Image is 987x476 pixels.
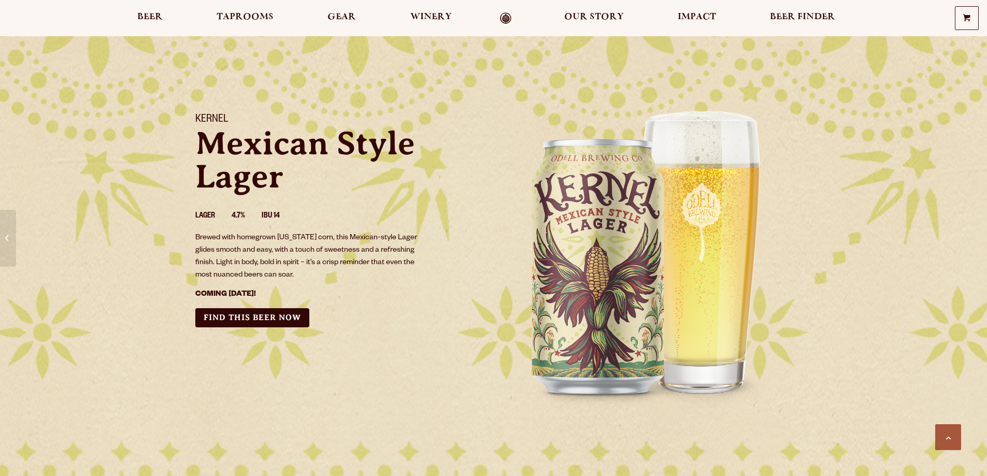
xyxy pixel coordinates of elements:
a: Winery [404,12,459,24]
p: Brewed with homegrown [US_STATE] corn, this Mexican-style Lager glides smooth and easy, with a to... [195,232,424,282]
span: Winery [410,13,452,21]
span: Gear [327,13,356,21]
span: Beer [137,13,163,21]
a: Impact [671,12,723,24]
a: Gear [321,12,363,24]
a: Our Story [557,12,631,24]
span: Beer Finder [770,13,835,21]
h1: Kernel [195,113,481,127]
span: Our Story [564,13,624,21]
span: Impact [678,13,716,21]
a: Odell Home [487,12,525,24]
li: 4.7% [232,210,262,223]
a: Find this Beer Now [195,308,309,327]
a: Taprooms [210,12,280,24]
a: Beer [131,12,169,24]
strong: COMING [DATE]! [195,291,256,299]
li: IBU 14 [262,210,296,223]
p: Mexican Style Lager [195,127,481,193]
li: Lager [195,210,232,223]
a: Beer Finder [763,12,842,24]
span: Taprooms [217,13,274,21]
a: Scroll to top [935,424,961,450]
